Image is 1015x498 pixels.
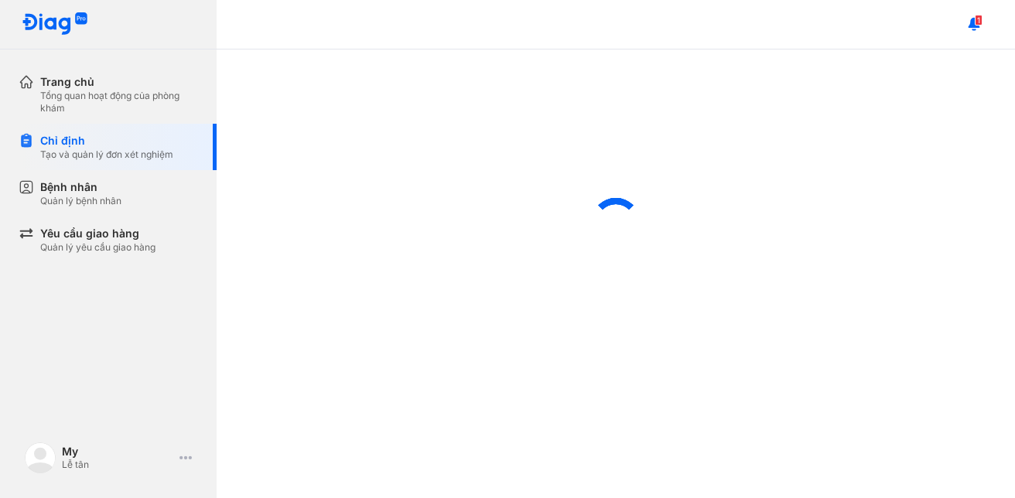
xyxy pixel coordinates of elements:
span: 1 [975,15,983,26]
div: Quản lý bệnh nhân [40,195,121,207]
div: Trang chủ [40,74,198,90]
div: Bệnh nhân [40,179,121,195]
div: Tổng quan hoạt động của phòng khám [40,90,198,114]
div: Lễ tân [62,459,173,471]
div: My [62,445,173,459]
img: logo [25,442,56,473]
div: Yêu cầu giao hàng [40,226,155,241]
div: Quản lý yêu cầu giao hàng [40,241,155,254]
div: Chỉ định [40,133,173,148]
img: logo [22,12,88,36]
div: Tạo và quản lý đơn xét nghiệm [40,148,173,161]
